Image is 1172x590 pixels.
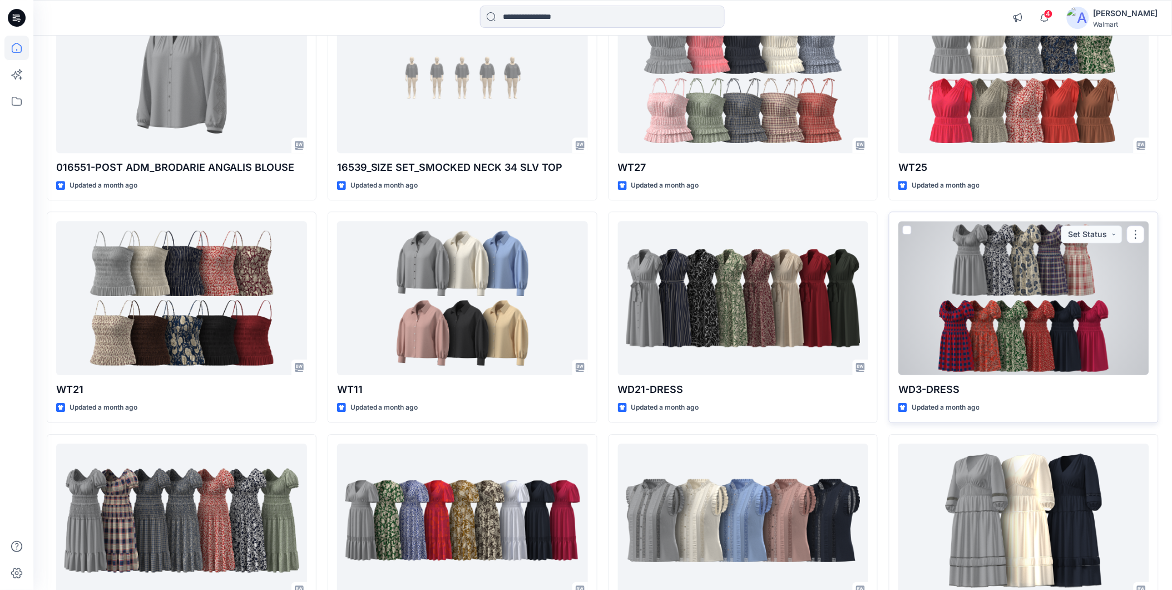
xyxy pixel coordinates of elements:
[56,160,307,175] p: 016551-POST ADM_BRODARIE ANGALIS BLOUSE
[898,160,1149,175] p: WT25
[631,180,699,191] p: Updated a month ago
[1094,7,1158,20] div: [PERSON_NAME]
[912,180,980,191] p: Updated a month ago
[56,382,307,397] p: WT21
[1094,20,1158,28] div: Walmart
[337,221,588,375] a: WT11
[350,180,418,191] p: Updated a month ago
[912,402,980,414] p: Updated a month ago
[337,382,588,397] p: WT11
[70,402,137,414] p: Updated a month ago
[1067,7,1089,29] img: avatar
[631,402,699,414] p: Updated a month ago
[350,402,418,414] p: Updated a month ago
[618,160,869,175] p: WT27
[1044,9,1053,18] span: 4
[618,382,869,397] p: WD21-DRESS
[70,180,137,191] p: Updated a month ago
[337,160,588,175] p: 16539_SIZE SET_SMOCKED NECK 34 SLV TOP
[898,221,1149,375] a: WD3-DRESS
[898,382,1149,397] p: WD3-DRESS
[56,221,307,375] a: WT21
[618,221,869,375] a: WD21-DRESS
